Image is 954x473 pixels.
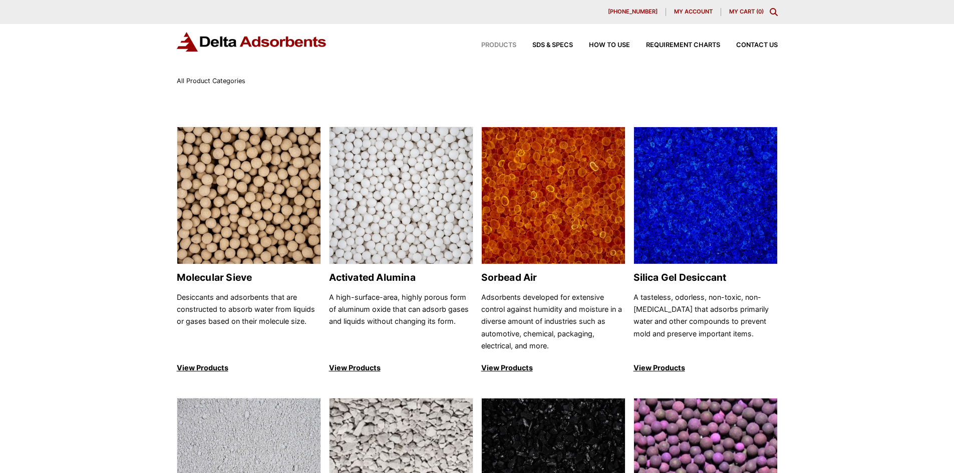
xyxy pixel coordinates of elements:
[177,127,321,374] a: Molecular Sieve Molecular Sieve Desiccants and adsorbents that are constructed to absorb water fr...
[481,42,516,49] span: Products
[758,8,762,15] span: 0
[516,42,573,49] a: SDS & SPECS
[465,42,516,49] a: Products
[600,8,666,16] a: [PHONE_NUMBER]
[482,127,625,265] img: Sorbead Air
[177,272,321,283] h2: Molecular Sieve
[630,42,720,49] a: Requirement Charts
[633,362,778,374] p: View Products
[633,291,778,352] p: A tasteless, odorless, non-toxic, non-[MEDICAL_DATA] that adsorbs primarily water and other compo...
[674,9,713,15] span: My account
[633,272,778,283] h2: Silica Gel Desiccant
[481,362,625,374] p: View Products
[177,362,321,374] p: View Products
[330,127,473,265] img: Activated Alumina
[736,42,778,49] span: Contact Us
[634,127,777,265] img: Silica Gel Desiccant
[329,291,473,352] p: A high-surface-area, highly porous form of aluminum oxide that can adsorb gases and liquids witho...
[608,9,658,15] span: [PHONE_NUMBER]
[481,272,625,283] h2: Sorbead Air
[589,42,630,49] span: How to Use
[177,32,327,52] img: Delta Adsorbents
[646,42,720,49] span: Requirement Charts
[329,362,473,374] p: View Products
[177,291,321,352] p: Desiccants and adsorbents that are constructed to absorb water from liquids or gases based on the...
[720,42,778,49] a: Contact Us
[177,127,321,265] img: Molecular Sieve
[770,8,778,16] div: Toggle Modal Content
[481,291,625,352] p: Adsorbents developed for extensive control against humidity and moisture in a diverse amount of i...
[177,77,245,85] span: All Product Categories
[329,127,473,374] a: Activated Alumina Activated Alumina A high-surface-area, highly porous form of aluminum oxide tha...
[666,8,721,16] a: My account
[329,272,473,283] h2: Activated Alumina
[532,42,573,49] span: SDS & SPECS
[633,127,778,374] a: Silica Gel Desiccant Silica Gel Desiccant A tasteless, odorless, non-toxic, non-[MEDICAL_DATA] th...
[481,127,625,374] a: Sorbead Air Sorbead Air Adsorbents developed for extensive control against humidity and moisture ...
[729,8,764,15] a: My Cart (0)
[573,42,630,49] a: How to Use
